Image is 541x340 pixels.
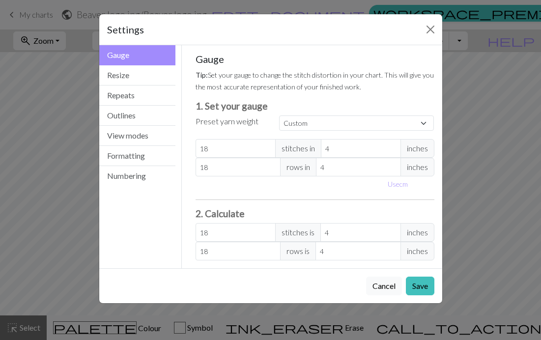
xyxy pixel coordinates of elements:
[196,115,258,127] label: Preset yarn weight
[196,100,434,112] h3: 1. Set your gauge
[400,242,434,260] span: inches
[275,223,321,242] span: stitches is
[99,146,176,166] button: Formatting
[400,139,434,158] span: inches
[423,22,438,37] button: Close
[99,45,176,65] button: Gauge
[406,277,434,295] button: Save
[99,126,176,146] button: View modes
[196,71,434,91] small: Set your gauge to change the stitch distortion in your chart. This will give you the most accurat...
[99,65,176,85] button: Resize
[280,242,316,260] span: rows is
[383,176,412,192] button: Usecm
[99,85,176,106] button: Repeats
[107,22,144,37] h5: Settings
[196,53,434,65] h5: Gauge
[400,158,434,176] span: inches
[99,166,176,186] button: Numbering
[275,139,321,158] span: stitches in
[196,71,208,79] strong: Tip:
[366,277,402,295] button: Cancel
[400,223,434,242] span: inches
[99,106,176,126] button: Outlines
[196,208,434,219] h3: 2. Calculate
[280,158,316,176] span: rows in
